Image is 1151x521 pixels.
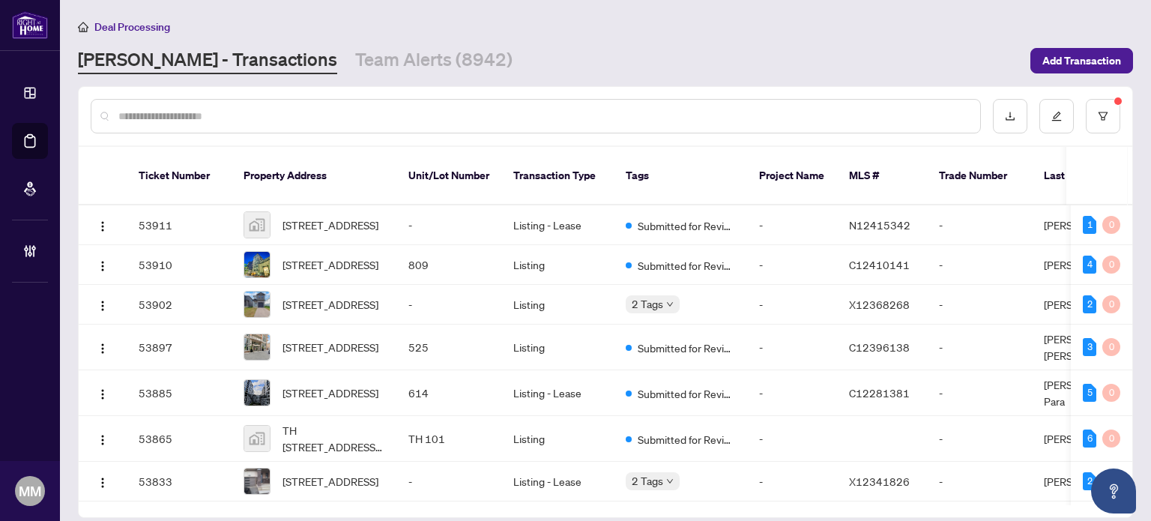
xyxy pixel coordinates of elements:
a: [PERSON_NAME] - Transactions [78,47,337,74]
td: [PERSON_NAME] [1032,245,1144,285]
td: 525 [396,325,501,370]
span: 2 Tags [632,295,663,313]
th: Ticket Number [127,147,232,205]
img: thumbnail-img [244,252,270,277]
span: down [666,478,674,485]
td: - [927,370,1032,416]
td: - [747,462,837,502]
button: Open asap [1091,469,1136,514]
td: - [747,245,837,285]
td: Listing [501,325,614,370]
div: 6 [1083,430,1096,448]
img: Logo [97,300,109,312]
span: Submitted for Review [638,431,735,448]
img: logo [12,11,48,39]
span: Submitted for Review [638,385,735,402]
div: 0 [1102,384,1120,402]
th: Tags [614,147,747,205]
td: - [927,245,1032,285]
span: Submitted for Review [638,217,735,234]
div: 0 [1102,338,1120,356]
img: thumbnail-img [244,292,270,317]
td: 53902 [127,285,232,325]
td: - [747,370,837,416]
div: 0 [1102,256,1120,274]
th: Trade Number [927,147,1032,205]
span: X12368268 [849,298,910,311]
td: - [396,462,501,502]
img: Logo [97,260,109,272]
img: Logo [97,477,109,489]
td: - [927,416,1032,462]
img: Logo [97,388,109,400]
th: Property Address [232,147,396,205]
button: Logo [91,469,115,493]
td: TH 101 [396,416,501,462]
button: Add Transaction [1030,48,1133,73]
div: 5 [1083,384,1096,402]
img: thumbnail-img [244,334,270,360]
button: Logo [91,253,115,277]
td: 53865 [127,416,232,462]
th: Unit/Lot Number [396,147,501,205]
button: Logo [91,213,115,237]
span: X12341826 [849,475,910,488]
td: 53885 [127,370,232,416]
td: - [927,285,1032,325]
button: Logo [91,381,115,405]
button: Logo [91,335,115,359]
td: Listing [501,245,614,285]
td: - [396,205,501,245]
span: down [666,301,674,308]
img: thumbnail-img [244,469,270,494]
span: Add Transaction [1042,49,1121,73]
img: thumbnail-img [244,212,270,238]
span: MM [19,481,41,502]
span: home [78,22,88,32]
th: Last Updated By [1032,147,1144,205]
td: Listing - Lease [501,370,614,416]
th: Project Name [747,147,837,205]
td: [PERSON_NAME] Para [1032,370,1144,416]
button: filter [1086,99,1120,133]
td: - [747,285,837,325]
span: Submitted for Review [638,340,735,356]
td: - [927,325,1032,370]
span: Deal Processing [94,20,170,34]
span: [STREET_ADDRESS] [283,473,378,490]
button: Logo [91,427,115,451]
div: 2 [1083,472,1096,490]
div: 0 [1102,295,1120,313]
button: edit [1039,99,1074,133]
td: Listing [501,416,614,462]
span: [STREET_ADDRESS] [283,256,378,273]
a: Team Alerts (8942) [355,47,513,74]
td: 53910 [127,245,232,285]
th: Transaction Type [501,147,614,205]
img: Logo [97,220,109,232]
td: 53897 [127,325,232,370]
span: [STREET_ADDRESS] [283,217,378,233]
img: thumbnail-img [244,426,270,451]
div: 1 [1083,216,1096,234]
div: 0 [1102,430,1120,448]
span: download [1005,111,1015,121]
span: N12415342 [849,218,910,232]
td: - [747,205,837,245]
td: [PERSON_NAME] [1032,205,1144,245]
th: MLS # [837,147,927,205]
span: TH [STREET_ADDRESS][PERSON_NAME] [283,422,384,455]
img: thumbnail-img [244,380,270,406]
span: [STREET_ADDRESS] [283,339,378,355]
td: - [747,325,837,370]
img: Logo [97,434,109,446]
td: 53911 [127,205,232,245]
span: 2 Tags [632,472,663,490]
button: download [993,99,1027,133]
td: 53833 [127,462,232,502]
span: Submitted for Review [638,257,735,274]
td: 809 [396,245,501,285]
div: 0 [1102,216,1120,234]
td: - [747,416,837,462]
span: C12396138 [849,340,910,354]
